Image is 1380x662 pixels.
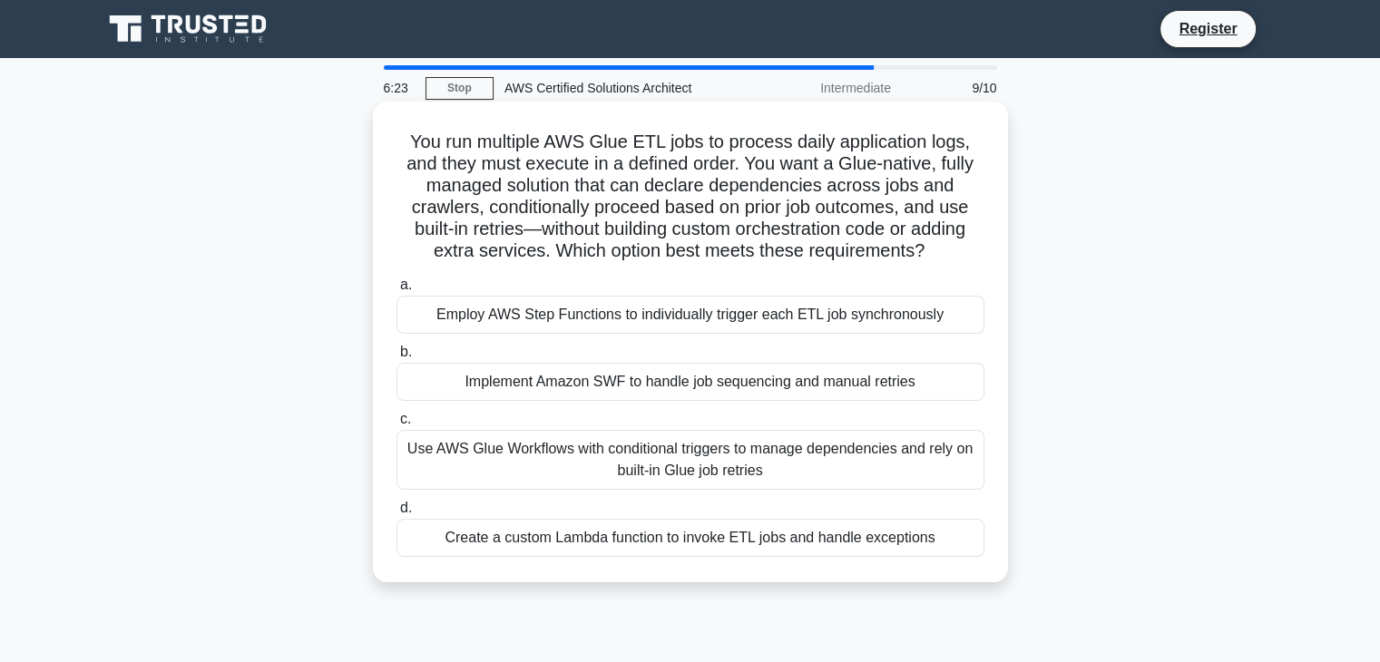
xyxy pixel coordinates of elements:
a: Register [1168,17,1248,40]
div: Employ AWS Step Functions to individually trigger each ETL job synchronously [396,296,984,334]
div: Intermediate [743,70,902,106]
h5: You run multiple AWS Glue ETL jobs to process daily application logs, and they must execute in a ... [395,131,986,263]
div: Implement Amazon SWF to handle job sequencing and manual retries [396,363,984,401]
span: b. [400,344,412,359]
div: Create a custom Lambda function to invoke ETL jobs and handle exceptions [396,519,984,557]
a: Stop [426,77,494,100]
span: a. [400,277,412,292]
div: 9/10 [902,70,1008,106]
div: Use AWS Glue Workflows with conditional triggers to manage dependencies and rely on built-in Glue... [396,430,984,490]
span: c. [400,411,411,426]
span: d. [400,500,412,515]
div: AWS Certified Solutions Architect [494,70,743,106]
div: 6:23 [373,70,426,106]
